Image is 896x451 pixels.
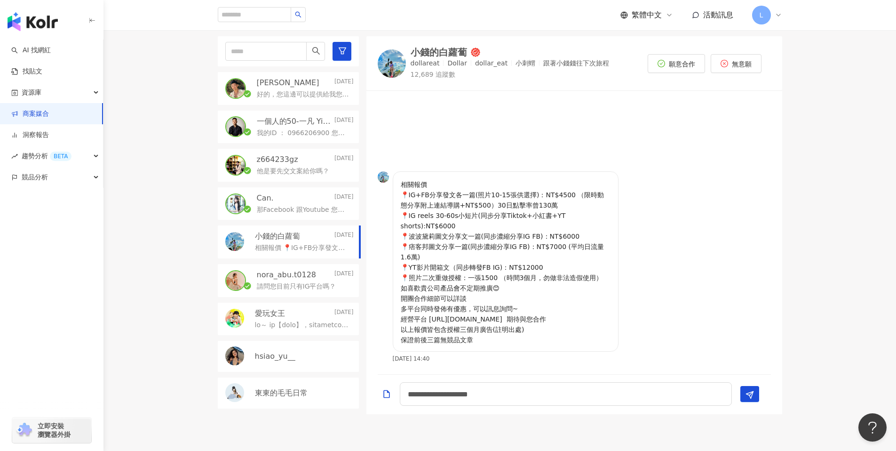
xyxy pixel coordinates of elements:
[226,117,245,136] img: KOL Avatar
[378,171,389,183] img: KOL Avatar
[15,423,33,438] img: chrome extension
[411,48,467,57] div: 小錢的白蘿蔔
[295,11,301,18] span: search
[257,282,336,291] p: 請問您目前只有IG平台嗎？
[312,47,320,55] span: search
[711,54,761,73] button: 無意願
[703,10,733,19] span: 活動訊息
[401,179,611,345] p: 相關報價 📍IG+FB分享發文各一篇(照片10-15張供選擇)：NT$4500 （限時動態分享附上連結導購+NT$500）30日點擊率曾130萬 📍IG reels 30-60s小短片(同步分享...
[50,152,71,161] div: BETA
[255,243,350,253] p: 相關報價 📍IG+FB分享發文各一篇(照片10-15張供選擇)：NT$4500 （限時動態分享附上連結導購+NT$500）30日點擊率曾130萬 📍IG reels 30-60s小短片(同步分享...
[226,79,245,98] img: KOL Avatar
[447,59,467,68] p: Dollar
[225,346,244,365] img: KOL Avatar
[38,422,71,439] span: 立即安裝 瀏覽器外掛
[225,383,244,402] img: KOL Avatar
[255,388,308,398] p: 東東的毛毛日常
[393,355,430,362] p: [DATE] 14:40
[760,10,763,20] span: L
[334,270,354,280] p: [DATE]
[226,156,245,175] img: KOL Avatar
[334,154,354,165] p: [DATE]
[11,153,18,160] span: rise
[475,59,507,68] p: dollar_eat
[334,78,354,88] p: [DATE]
[257,167,329,176] p: 他是要先交文案給你嗎？
[257,78,319,88] p: [PERSON_NAME]
[11,46,51,55] a: searchAI 找網紅
[543,59,609,68] p: 跟著小錢錢往下次旅程
[12,418,91,443] a: chrome extension立即安裝 瀏覽器外掛
[225,309,244,328] img: KOL Avatar
[257,90,350,99] p: 好的，您這邊可以提供給我您的合作方式跟價格
[334,116,354,127] p: [DATE]
[257,116,333,127] p: 一個人的50-一凡 Yifan
[411,70,610,80] p: 12,689 追蹤數
[740,386,759,402] button: Send
[378,48,610,79] a: KOL Avatar小錢的白蘿蔔dollareatDollardollar_eat小刺蝟跟著小錢錢往下次旅程12,689 追蹤數
[22,145,71,167] span: 趨勢分析
[8,12,58,31] img: logo
[721,60,728,67] span: close-circle
[669,60,695,68] span: 願意合作
[257,154,298,165] p: z664233gz
[255,321,350,330] p: lo～ ip【dolo】，sitametcon，adipisci，elitseddoeiu，tempori，utl ! etd ：magna://aliquaeni173.adm/ VE ：qu...
[226,271,245,290] img: KOL Avatar
[226,194,245,213] img: KOL Avatar
[257,193,274,203] p: Can.
[257,205,350,215] p: 那Facebook 跟Youtube 您有嗎？
[11,109,49,119] a: 商案媒合
[11,67,42,76] a: 找貼文
[257,270,317,280] p: nora_abu.t0128
[658,60,665,67] span: check-circle
[732,60,752,68] span: 無意願
[255,308,285,319] p: 愛玩女王
[11,130,49,140] a: 洞察報告
[255,231,300,242] p: 小錢的白蘿蔔
[257,129,350,138] p: 我的ID ： 0966206900 您有加了再跟我說喔
[648,54,705,73] button: 願意合作
[225,232,244,251] img: KOL Avatar
[22,167,48,188] span: 競品分析
[858,413,887,442] iframe: Help Scout Beacon - Open
[378,49,406,78] img: KOL Avatar
[255,351,295,362] p: hsiao_yu__
[338,47,347,55] span: filter
[22,82,41,103] span: 資源庫
[334,193,354,203] p: [DATE]
[334,308,354,319] p: [DATE]
[382,383,391,405] button: Add a file
[632,10,662,20] span: 繁體中文
[515,59,535,68] p: 小刺蝟
[334,231,354,242] p: [DATE]
[411,59,440,68] p: dollareat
